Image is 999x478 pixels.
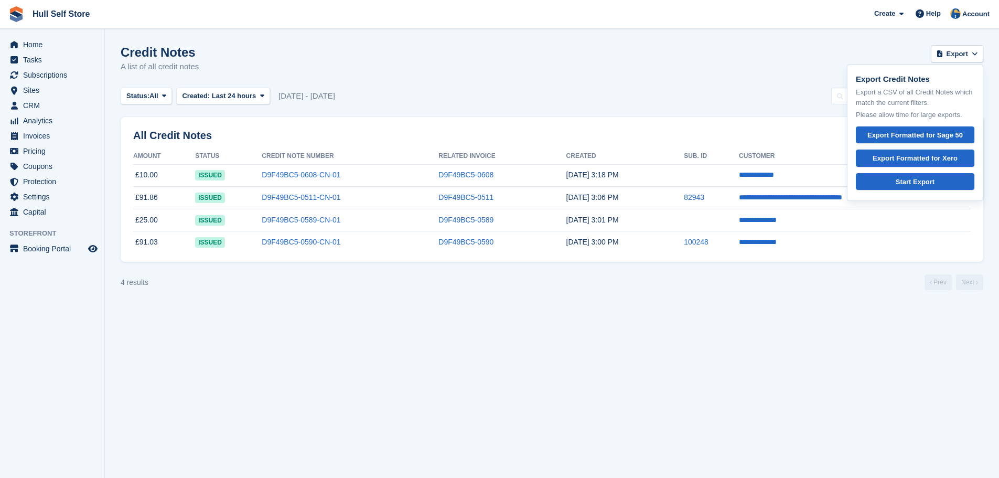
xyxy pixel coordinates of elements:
a: Hull Self Store [28,5,94,23]
p: Export a CSV of all Credit Notes which match the current filters. [856,87,974,108]
a: menu [5,144,99,158]
span: issued [195,237,225,248]
a: Export Formatted for Sage 50 [856,126,974,144]
img: Hull Self Store [950,8,961,19]
th: Amount [133,148,195,165]
div: Export Formatted for Sage 50 [865,130,965,141]
span: Last 24 hours [212,92,256,100]
span: Settings [23,189,86,204]
div: Start Export [865,177,965,187]
a: Start Export [856,173,974,190]
a: Preview store [87,242,99,255]
span: Tasks [23,52,86,67]
span: issued [195,193,225,203]
a: D9F49BC5-0590 [438,238,493,246]
nav: Page [922,274,985,290]
span: Account [962,9,990,19]
a: D9F49BC5-0511-CN-01 [262,193,340,201]
a: Export Formatted for Xero [856,150,974,167]
span: [DATE] - [DATE] [278,90,335,102]
span: Coupons [23,159,86,174]
time: 2025-08-21 14:06:37 UTC [566,193,619,201]
button: Status: All [121,88,172,105]
a: menu [5,52,99,67]
span: Protection [23,174,86,189]
a: menu [5,68,99,82]
time: 2025-08-21 14:18:57 UTC [566,171,619,179]
a: menu [5,98,99,113]
a: D9F49BC5-0589 [438,216,493,224]
span: CRM [23,98,86,113]
span: Export [947,49,968,59]
button: Export [931,45,983,62]
a: D9F49BC5-0590-CN-01 [262,238,340,246]
th: Created [566,148,684,165]
p: Export Credit Notes [856,73,974,86]
a: menu [5,205,99,219]
button: Created: Last 24 hours [176,88,270,105]
h1: Credit Notes [121,45,199,59]
span: Sites [23,83,86,98]
time: 2025-08-21 14:00:14 UTC [566,238,619,246]
img: stora-icon-8386f47178a22dfd0bd8f6a31ec36ba5ce8667c1dd55bd0f319d3a0aa187defe.svg [8,6,24,22]
span: Created: [182,92,210,100]
a: menu [5,83,99,98]
a: D9F49BC5-0589-CN-01 [262,216,340,224]
span: Analytics [23,113,86,128]
span: Subscriptions [23,68,86,82]
a: D9F49BC5-0511 [438,193,493,201]
a: D9F49BC5-0608-CN-01 [262,171,340,179]
time: 2025-08-21 14:01:22 UTC [566,216,619,224]
a: menu [5,174,99,189]
a: Next [956,274,983,290]
th: Credit Note Number [262,148,438,165]
a: menu [5,241,99,256]
span: All [149,91,158,101]
th: Related Invoice [438,148,566,165]
span: Create [874,8,895,19]
span: issued [195,215,225,226]
a: menu [5,189,99,204]
span: Pricing [23,144,86,158]
td: £91.86 [133,187,195,209]
span: Booking Portal [23,241,86,256]
a: D9F49BC5-0608 [438,171,493,179]
p: A list of all credit notes [121,61,199,73]
th: Customer [739,148,971,165]
th: Sub. ID [684,148,739,165]
a: menu [5,159,99,174]
span: Home [23,37,86,52]
span: issued [195,170,225,180]
span: Help [926,8,941,19]
h2: All Credit Notes [133,130,971,142]
a: 82943 [684,193,704,201]
span: Capital [23,205,86,219]
a: Previous [925,274,952,290]
a: menu [5,113,99,128]
span: Status: [126,91,149,101]
div: 4 results [121,277,148,288]
th: Status [195,148,262,165]
a: menu [5,37,99,52]
p: Please allow time for large exports. [856,110,974,120]
td: £91.03 [133,231,195,253]
td: £10.00 [133,164,195,187]
span: Invoices [23,129,86,143]
a: menu [5,129,99,143]
span: Storefront [9,228,104,239]
a: 100248 [684,238,708,246]
div: Export Formatted for Xero [865,153,965,164]
td: £25.00 [133,209,195,231]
